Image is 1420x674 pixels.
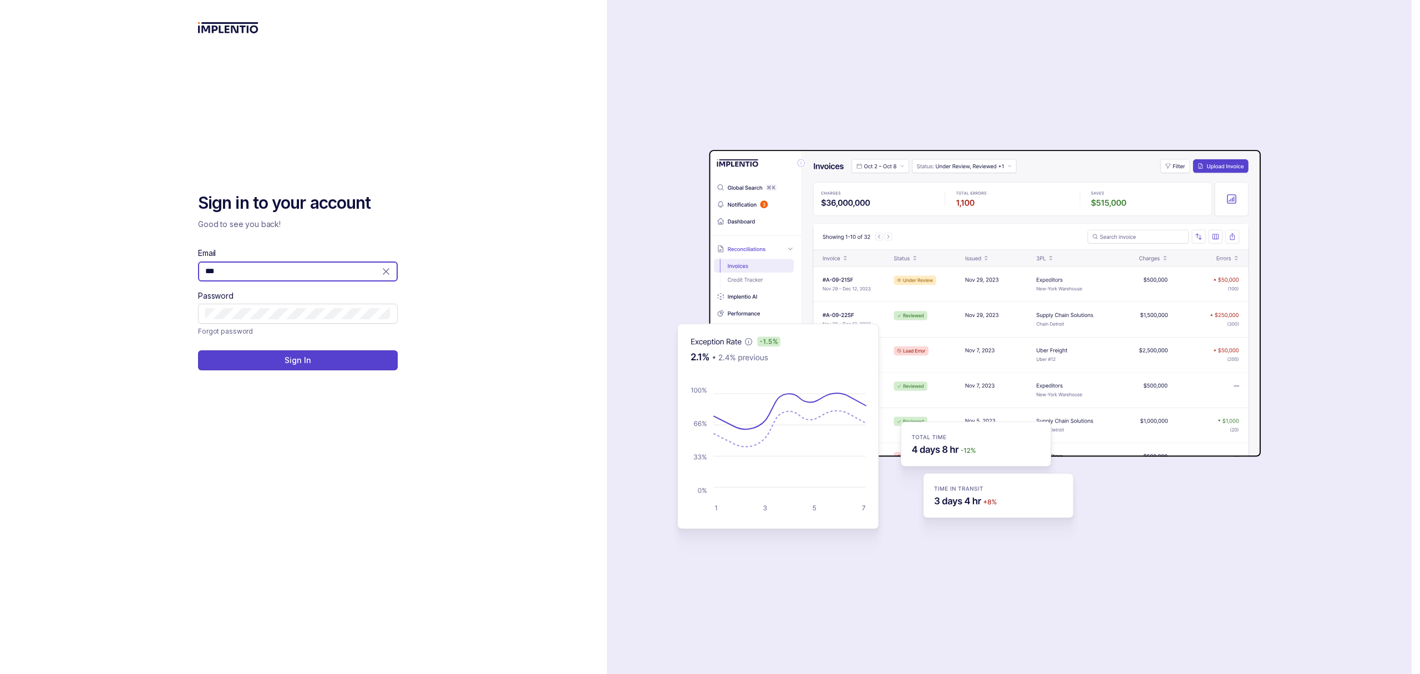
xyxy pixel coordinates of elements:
img: logo [198,22,258,33]
label: Email [198,248,216,259]
p: Good to see you back! [198,219,398,230]
img: signin-background.svg [638,115,1265,559]
label: Password [198,290,234,301]
a: Link Forgot password [198,326,253,337]
h2: Sign in to your account [198,192,398,214]
p: Forgot password [198,326,253,337]
p: Sign In [285,355,311,366]
button: Sign In [198,350,398,370]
